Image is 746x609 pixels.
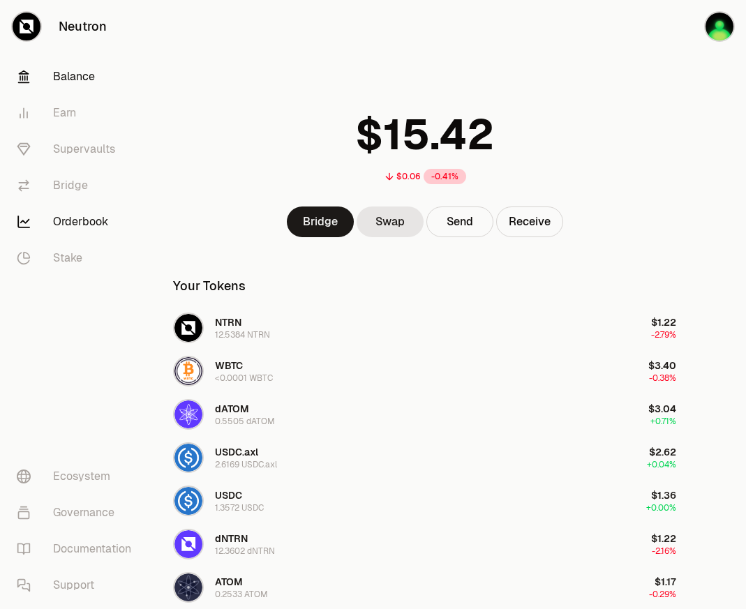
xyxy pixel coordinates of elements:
span: -2.16% [652,546,676,557]
span: $2.62 [649,446,676,458]
img: dNTRN Logo [174,530,202,558]
span: $3.04 [648,403,676,415]
span: +0.71% [650,416,676,427]
a: Stake [6,240,151,276]
a: Swap [357,206,424,237]
button: USDC LogoUSDC1.3572 USDC$1.36+0.00% [165,480,685,522]
button: dNTRN LogodNTRN12.3602 dNTRN$1.22-2.16% [165,523,685,565]
div: 2.6169 USDC.axl [215,459,277,470]
div: 12.5384 NTRN [215,329,270,340]
button: Receive [496,206,563,237]
span: -2.79% [651,329,676,340]
div: 0.2533 ATOM [215,589,268,600]
div: 12.3602 dNTRN [215,546,275,557]
a: Documentation [6,531,151,567]
span: +0.04% [647,459,676,470]
img: ATOM Logo [174,573,202,601]
a: Support [6,567,151,603]
button: dATOM LogodATOM0.5505 dATOM$3.04+0.71% [165,393,685,435]
div: 1.3572 USDC [215,502,264,513]
span: USDC.axl [215,446,258,458]
div: 0.5505 dATOM [215,416,275,427]
span: dNTRN [215,532,248,545]
img: dATOM Logo [174,400,202,428]
span: -0.29% [649,589,676,600]
span: $1.22 [651,316,676,329]
span: USDC [215,489,242,502]
a: Governance [6,495,151,531]
img: USDC.axl Logo [174,444,202,472]
span: WBTC [215,359,243,372]
div: $0.06 [396,171,421,182]
button: USDC.axl LogoUSDC.axl2.6169 USDC.axl$2.62+0.04% [165,437,685,479]
button: Send [426,206,493,237]
a: Orderbook [6,204,151,240]
img: NTRN Logo [174,314,202,342]
a: Bridge [287,206,354,237]
a: Balance [6,59,151,95]
img: USDC Logo [174,487,202,515]
a: Bridge [6,167,151,204]
div: -0.41% [424,169,466,184]
div: <0.0001 WBTC [215,373,273,384]
span: NTRN [215,316,241,329]
a: Supervaults [6,131,151,167]
span: $3.40 [648,359,676,372]
a: Earn [6,95,151,131]
span: dATOM [215,403,249,415]
span: ATOM [215,576,243,588]
button: NTRN LogoNTRN12.5384 NTRN$1.22-2.79% [165,307,685,349]
span: $1.22 [651,532,676,545]
img: WBTC Logo [174,357,202,385]
span: +0.00% [646,502,676,513]
span: $1.36 [651,489,676,502]
a: Ecosystem [6,458,151,495]
img: QA [706,13,733,40]
div: Your Tokens [173,276,246,296]
span: $1.17 [655,576,676,588]
button: ATOM LogoATOM0.2533 ATOM$1.17-0.29% [165,566,685,608]
span: -0.38% [649,373,676,384]
button: WBTC LogoWBTC<0.0001 WBTC$3.40-0.38% [165,350,685,392]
